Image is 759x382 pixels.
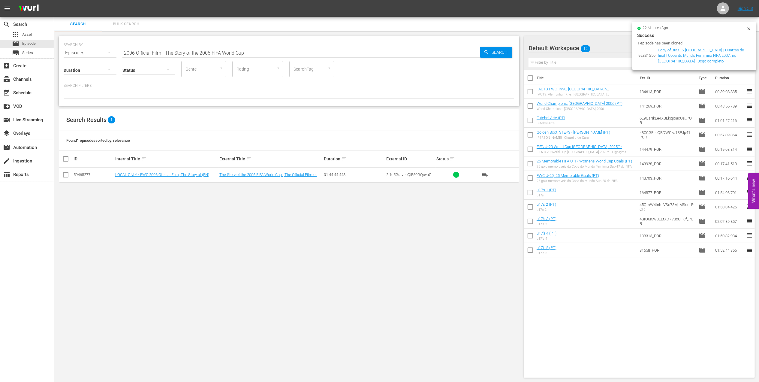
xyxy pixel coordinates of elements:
div: u17s [537,193,556,197]
a: u17's 5 (PT) [537,245,556,250]
td: 00:17:16.644 [713,171,746,185]
span: Episode [699,247,706,254]
span: Episode [699,160,706,167]
div: [PERSON_NAME] | Chuteira de Ouro [537,136,610,140]
th: Duration [712,70,748,86]
button: Open Feedback Widget [748,173,759,209]
a: FIFA U-20 World Cup [GEOGRAPHIC_DATA] 2025™ - Highlights Bundle Quarter-Finals (PT) [537,144,625,153]
a: Sign Out [738,6,753,11]
div: 01:44:44.448 [324,172,384,177]
div: 1 episode has been cloned [637,40,745,46]
td: 01:54:03.701 [713,185,746,200]
td: 4SrO6I5W3LLtXD7V3oUH8f_POR [637,214,697,229]
th: Title [537,70,636,86]
span: Episode [699,102,706,110]
span: Episode [699,131,706,138]
a: u17s 1 (PT) [537,188,556,192]
span: reorder [746,189,753,196]
a: Copy of Brasil x [GEOGRAPHIC_DATA] | Quartas de final | Copa do Mundo Feminina FIFA 2007, no [GEO... [658,48,744,63]
td: 01:50:34.425 [713,200,746,214]
div: u17's 4 [537,237,556,241]
td: 81658_POR [637,243,697,257]
td: 144479_POR [637,142,697,156]
span: Channels [3,76,10,83]
span: reorder [746,246,753,253]
td: 00:39:08.835 [713,84,746,99]
td: 138313_POR [637,229,697,243]
span: Episode [699,189,706,196]
td: 01:52:44.355 [713,243,746,257]
span: Automation [3,144,10,151]
th: Type [695,70,712,86]
td: 45QmW4tnKLVSc73MjlMSsc_POR [637,200,697,214]
div: Success [637,32,751,39]
a: FACTS FWC 1990, [GEOGRAPHIC_DATA] v [GEOGRAPHIC_DATA] (PT) [537,87,610,96]
span: Episode [699,117,706,124]
span: reorder [746,174,753,181]
td: 92331550 [637,46,657,65]
span: reorder [746,145,753,153]
div: ID [74,156,113,161]
td: 134613_POR [637,84,697,99]
button: playlist_add [478,168,492,182]
div: u17's 5 [537,251,556,255]
span: Episode [699,203,706,211]
span: reorder [746,102,753,109]
span: Episode [699,218,706,225]
span: VOD [3,103,10,110]
div: 59468277 [74,172,113,177]
div: FACTS: Alemanha FR vs. [GEOGRAPHIC_DATA] | [GEOGRAPHIC_DATA] 1990 [537,92,635,96]
a: The Story of the 2006 FIFA World Cup | The Official Film of the 2006 FIFA World Cup™ [219,172,319,181]
span: Series [22,50,33,56]
span: Episode [699,174,706,182]
span: Episode [699,88,706,95]
a: u17's 4 (PT) [537,231,556,235]
div: Episodes [64,44,116,61]
td: 141269_POR [637,99,697,113]
span: Episode [22,41,36,47]
span: Schedule [3,89,10,96]
span: sort [246,156,251,162]
span: sort [141,156,146,162]
td: 00:57:39.364 [713,128,746,142]
span: Asset [12,31,19,38]
span: Asset [22,32,32,38]
td: 48CCGEppQBDWCza1BPJp41_POR [637,128,697,142]
span: 12 [581,42,590,55]
a: Futebol Arte (PT) [537,116,565,120]
span: 2l1c5GrsvLoQiF50GQovaC_ENG [386,172,434,181]
div: Duration [324,155,384,162]
span: Ingestion [3,157,10,165]
button: Open [327,65,332,71]
span: reorder [746,131,753,138]
a: u17's 3 (PT) [537,217,556,221]
div: Default Workspace [529,40,742,56]
span: Found 1 episodes sorted by: relevance [66,138,130,143]
a: 25 Memorable FIFA U-17 Women’s World Cup Goals (PT) [537,159,632,163]
a: Golden Boot, S1EP3 - [PERSON_NAME] (PT) [537,130,610,135]
span: 22 minutes ago [643,26,668,31]
td: 00:17:41.518 [713,156,746,171]
span: reorder [746,217,753,225]
span: Search Results [66,116,107,123]
span: reorder [746,203,753,210]
span: Bulk Search [106,21,146,28]
td: 164877_POR [637,185,697,200]
span: Search [489,47,512,58]
span: reorder [746,88,753,95]
span: Episode [699,232,706,239]
span: Series [12,49,19,56]
span: Episode [699,146,706,153]
td: 00:48:56.789 [713,99,746,113]
a: World Champions: [GEOGRAPHIC_DATA] 2006 (PT) [537,101,622,106]
td: 01:01:27.216 [713,113,746,128]
div: Internal Title [115,155,218,162]
div: u17s 2 [537,208,556,212]
img: ans4CAIJ8jUAAAAAAAAAAAAAAAAAAAAAAAAgQb4GAAAAAAAAAAAAAAAAAAAAAAAAJMjXAAAAAAAAAAAAAAAAAAAAAAAAgAT5G... [14,2,43,16]
td: 00:19:08.814 [713,142,746,156]
td: 02:07:39.857 [713,214,746,229]
div: Futebol Arte [537,121,565,125]
span: Episode [12,40,19,47]
p: Search Filters: [64,83,514,88]
span: reorder [746,160,753,167]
